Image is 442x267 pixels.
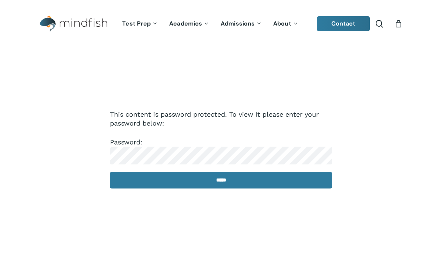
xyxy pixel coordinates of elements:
[394,20,402,28] a: Cart
[169,20,202,27] span: Academics
[164,21,215,27] a: Academics
[273,20,291,27] span: About
[30,10,412,38] header: Main Menu
[122,20,151,27] span: Test Prep
[110,147,332,164] input: Password:
[117,21,164,27] a: Test Prep
[117,10,304,38] nav: Main Menu
[110,110,332,138] p: This content is password protected. To view it please enter your password below:
[215,21,268,27] a: Admissions
[331,20,356,27] span: Contact
[110,138,332,159] label: Password:
[221,20,255,27] span: Admissions
[317,16,370,31] a: Contact
[268,21,304,27] a: About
